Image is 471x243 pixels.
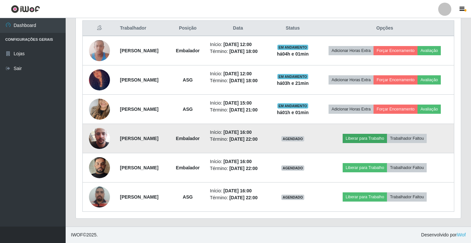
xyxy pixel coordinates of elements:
[229,78,258,83] time: [DATE] 18:00
[343,192,387,202] button: Liberar para Trabalho
[343,163,387,172] button: Liberar para Trabalho
[229,136,258,142] time: [DATE] 22:00
[417,75,441,85] button: Avaliação
[224,100,252,106] time: [DATE] 15:00
[277,74,309,79] span: EM ANDAMENTO
[120,194,158,200] strong: [PERSON_NAME]
[120,48,158,53] strong: [PERSON_NAME]
[89,36,110,64] img: 1677584199687.jpeg
[281,165,304,171] span: AGENDADO
[210,136,266,143] li: Término:
[89,61,110,99] img: 1743545704103.jpeg
[421,231,466,238] span: Desenvolvido por
[224,188,252,193] time: [DATE] 16:00
[417,46,441,55] button: Avaliação
[120,136,158,141] strong: [PERSON_NAME]
[224,130,252,135] time: [DATE] 16:00
[89,183,110,211] img: 1686264689334.jpeg
[387,163,427,172] button: Trabalhador Faltou
[120,107,158,112] strong: [PERSON_NAME]
[210,158,266,165] li: Início:
[210,41,266,48] li: Início:
[277,110,309,115] strong: há 01 h e 01 min
[120,77,158,83] strong: [PERSON_NAME]
[329,46,374,55] button: Adicionar Horas Extra
[210,77,266,84] li: Término:
[210,187,266,194] li: Início:
[210,48,266,55] li: Término:
[229,49,258,54] time: [DATE] 18:00
[277,45,309,50] span: EM ANDAMENTO
[315,21,454,36] th: Opções
[457,232,466,237] a: iWof
[11,5,40,13] img: CoreUI Logo
[277,81,309,86] strong: há 03 h e 21 min
[210,165,266,172] li: Término:
[206,21,270,36] th: Data
[224,42,252,47] time: [DATE] 12:00
[374,105,417,114] button: Forçar Encerramento
[120,165,158,170] strong: [PERSON_NAME]
[387,192,427,202] button: Trabalhador Faltou
[387,134,427,143] button: Trabalhador Faltou
[277,51,309,57] strong: há 04 h e 01 min
[224,71,252,76] time: [DATE] 12:00
[329,75,374,85] button: Adicionar Horas Extra
[224,159,252,164] time: [DATE] 16:00
[374,75,417,85] button: Forçar Encerramento
[183,194,193,200] strong: ASG
[210,107,266,113] li: Término:
[176,48,200,53] strong: Embalador
[210,129,266,136] li: Início:
[281,136,304,141] span: AGENDADO
[71,231,98,238] span: © 2025 .
[183,77,193,83] strong: ASG
[210,70,266,77] li: Início:
[417,105,441,114] button: Avaliação
[229,195,258,200] time: [DATE] 22:00
[229,107,258,112] time: [DATE] 21:00
[116,21,169,36] th: Trabalhador
[183,107,193,112] strong: ASG
[229,166,258,171] time: [DATE] 22:00
[71,232,83,237] span: IWOF
[176,165,200,170] strong: Embalador
[169,21,206,36] th: Posição
[277,103,309,109] span: EM ANDAMENTO
[89,149,110,186] img: 1732360371404.jpeg
[281,195,304,200] span: AGENDADO
[210,100,266,107] li: Início:
[89,120,110,157] img: 1745843945427.jpeg
[210,194,266,201] li: Término:
[374,46,417,55] button: Forçar Encerramento
[343,134,387,143] button: Liberar para Trabalho
[176,136,200,141] strong: Embalador
[89,90,110,128] img: 1715267360943.jpeg
[270,21,316,36] th: Status
[329,105,374,114] button: Adicionar Horas Extra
